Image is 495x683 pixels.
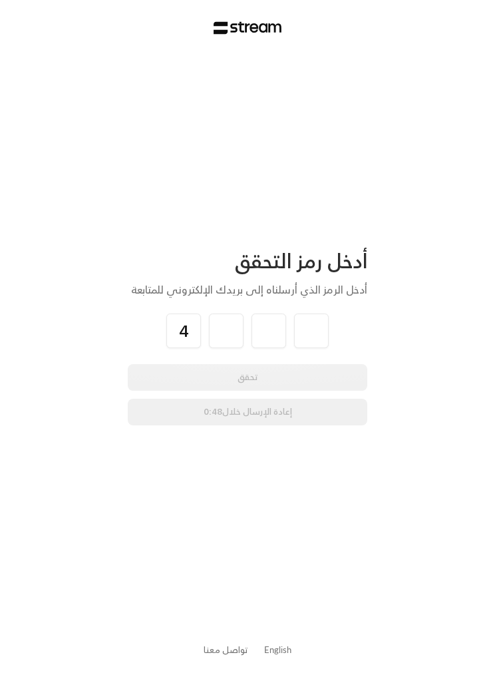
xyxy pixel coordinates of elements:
a: English [264,638,291,662]
a: تواصل معنا [204,642,248,658]
img: Stream Logo [214,21,282,35]
button: تواصل معنا [204,644,248,657]
div: أدخل الرمز الذي أرسلناه إلى بريدك الإلكتروني للمتابعة [128,282,367,298]
div: أدخل رمز التحقق [128,248,367,274]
